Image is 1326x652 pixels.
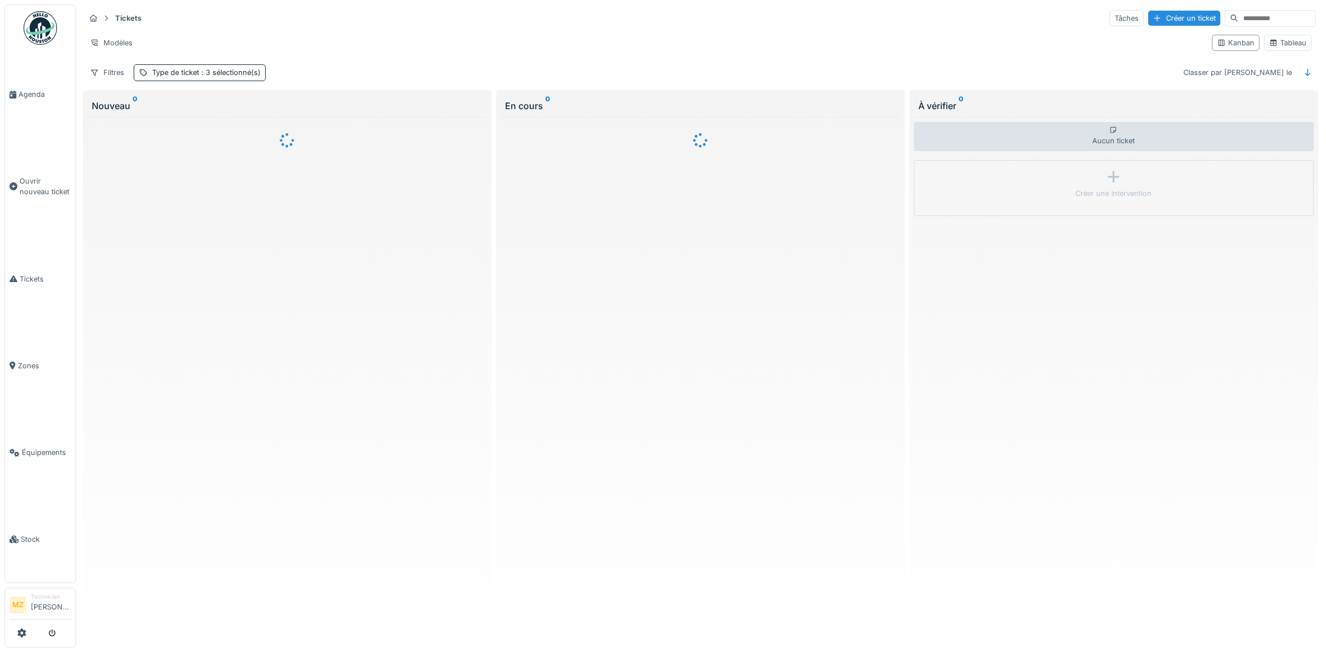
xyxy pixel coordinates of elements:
[5,51,75,138] a: Agenda
[21,534,71,545] span: Stock
[959,99,964,112] sup: 0
[1178,64,1297,81] div: Classer par [PERSON_NAME] le
[133,99,138,112] sup: 0
[20,176,71,197] span: Ouvrir nouveau ticket
[31,593,71,601] div: Technicien
[1217,37,1254,48] div: Kanban
[914,122,1314,151] div: Aucun ticket
[505,99,896,112] div: En cours
[18,89,71,100] span: Agenda
[545,99,550,112] sup: 0
[31,593,71,617] li: [PERSON_NAME]
[92,99,483,112] div: Nouveau
[5,409,75,496] a: Équipements
[111,13,146,24] strong: Tickets
[918,99,1309,112] div: À vérifier
[20,274,71,284] span: Tickets
[1269,37,1306,48] div: Tableau
[23,11,57,45] img: Badge_color-CXgf-gQk.svg
[5,236,75,322] a: Tickets
[1148,11,1220,26] div: Créer un ticket
[18,360,71,371] span: Zones
[1075,188,1152,199] div: Créer une intervention
[85,35,138,51] div: Modèles
[5,322,75,409] a: Zones
[85,64,129,81] div: Filtres
[5,138,75,235] a: Ouvrir nouveau ticket
[1110,10,1144,26] div: Tâches
[199,68,261,77] span: : 3 sélectionné(s)
[10,593,71,620] a: MZ Technicien[PERSON_NAME]
[22,447,71,458] span: Équipements
[5,496,75,583] a: Stock
[152,67,261,78] div: Type de ticket
[10,597,26,613] li: MZ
